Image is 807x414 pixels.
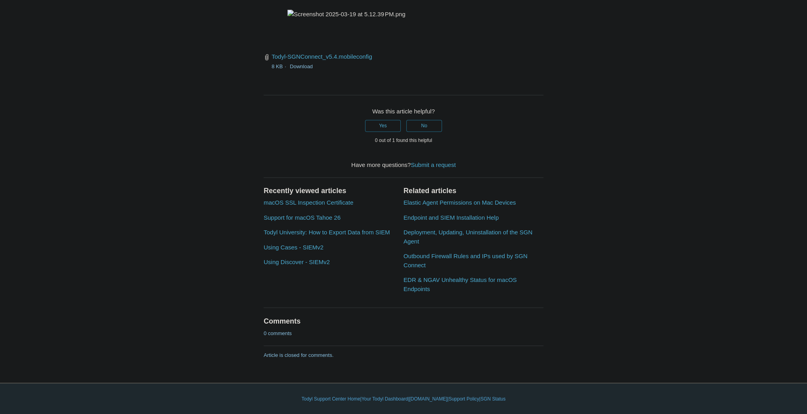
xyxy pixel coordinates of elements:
[375,138,432,143] span: 0 out of 1 found this helpful
[264,329,292,337] p: 0 comments
[264,244,323,251] a: Using Cases - SIEMv2
[411,161,455,168] a: Submit a request
[403,253,528,268] a: Outbound Firewall Rules and IPs used by SGN Connect
[287,10,405,19] img: Screenshot 2025-03-19 at 5.12.39 PM.png
[264,186,396,196] h2: Recently viewed articles
[361,395,408,402] a: Your Todyl Dashboard
[264,316,543,326] h2: Comments
[174,395,633,402] div: | | | |
[480,395,505,402] a: SGN Status
[302,395,360,402] a: Todyl Support Center Home
[403,229,532,245] a: Deployment, Updating, Uninstallation of the SGN Agent
[264,214,340,221] a: Support for macOS Tahoe 26
[264,229,390,236] a: Todyl University: How to Export Data from SIEM
[403,186,543,196] h2: Related articles
[372,108,435,115] span: Was this article helpful?
[264,259,330,265] a: Using Discover - SIEMv2
[264,199,353,206] a: macOS SSL Inspection Certificate
[449,395,479,402] a: Support Policy
[272,63,288,69] span: 8 KB
[403,214,499,221] a: Endpoint and SIEM Installation Help
[403,276,517,292] a: EDR & NGAV Unhealthy Status for macOS Endpoints
[365,120,401,132] button: This article was helpful
[290,63,313,69] a: Download
[272,53,372,60] a: Todyl-SGNConnect_v5.4.mobileconfig
[409,395,447,402] a: [DOMAIN_NAME]
[403,199,516,206] a: Elastic Agent Permissions on Mac Devices
[406,120,442,132] button: This article was not helpful
[264,351,333,359] p: Article is closed for comments.
[264,161,543,170] div: Have more questions?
